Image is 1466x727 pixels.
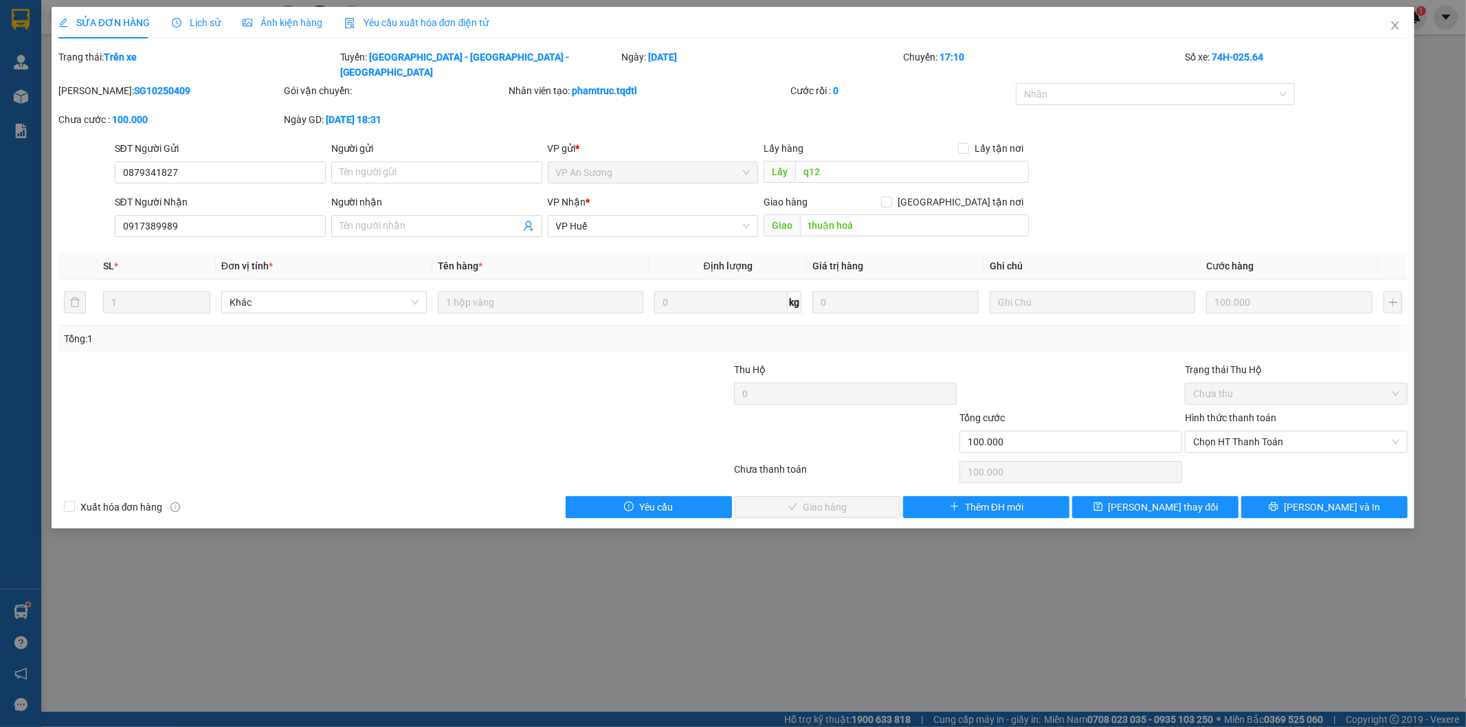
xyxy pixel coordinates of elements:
button: save[PERSON_NAME] thay đổi [1072,496,1239,518]
input: VD: Bàn, Ghế [438,291,643,313]
span: exclamation-circle [624,502,634,513]
span: edit [58,18,68,27]
span: [PERSON_NAME] thay đổi [1109,500,1219,515]
button: printer[PERSON_NAME] và In [1241,496,1408,518]
span: Khác [230,292,419,313]
div: Người nhận [331,194,542,210]
input: Dọc đường [800,214,1029,236]
span: Lấy [764,161,795,183]
div: Chưa cước : [58,112,281,127]
div: Chuyến: [902,49,1184,80]
span: SỬA ĐƠN HÀNG [58,17,150,28]
span: VP Nhận [548,197,586,208]
button: plus [1384,291,1402,313]
b: SG10250409 [134,85,190,96]
input: 0 [1206,291,1373,313]
label: Hình thức thanh toán [1185,412,1276,423]
div: Gói vận chuyển: [284,83,507,98]
button: checkGiao hàng [735,496,901,518]
button: delete [64,291,86,313]
span: Thu Hộ [734,364,766,375]
span: Ảnh kiện hàng [243,17,322,28]
b: 100.000 [112,114,148,125]
span: Giao hàng [764,197,808,208]
button: Close [1376,7,1414,45]
th: Ghi chú [984,253,1201,280]
span: Yêu cầu [639,500,673,515]
b: [DATE] 18:31 [326,114,381,125]
span: printer [1269,502,1278,513]
span: save [1093,502,1103,513]
span: SL [103,260,114,271]
span: Giá trị hàng [812,260,863,271]
div: Người gửi [331,141,542,156]
span: picture [243,18,252,27]
span: Chưa thu [1193,383,1399,404]
span: Giao [764,214,800,236]
span: Tên hàng [438,260,482,271]
div: SĐT Người Nhận [115,194,326,210]
span: info-circle [170,502,180,512]
span: Xuất hóa đơn hàng [75,500,168,515]
span: Đơn vị tính [221,260,273,271]
span: Chọn HT Thanh Toán [1193,432,1399,452]
span: user-add [523,221,534,232]
b: 17:10 [940,52,964,63]
div: Số xe: [1184,49,1409,80]
input: Ghi Chú [990,291,1195,313]
div: [PERSON_NAME]: [58,83,281,98]
b: phamtruc.tqdtl [573,85,638,96]
button: plusThêm ĐH mới [903,496,1069,518]
div: Cước rồi : [790,83,1013,98]
span: [GEOGRAPHIC_DATA] tận nơi [892,194,1029,210]
b: [DATE] [649,52,678,63]
span: VP Huế [556,216,751,236]
span: VP An Sương [556,162,751,183]
div: Tổng: 1 [64,331,566,346]
b: [GEOGRAPHIC_DATA] - [GEOGRAPHIC_DATA] - [GEOGRAPHIC_DATA] [340,52,570,78]
span: plus [950,502,959,513]
span: clock-circle [172,18,181,27]
b: 74H-025.64 [1212,52,1263,63]
span: kg [788,291,801,313]
span: Thêm ĐH mới [965,500,1023,515]
div: Ngày GD: [284,112,507,127]
div: Trạng thái: [57,49,339,80]
div: SĐT Người Gửi [115,141,326,156]
span: Lấy tận nơi [969,141,1029,156]
div: Trạng thái Thu Hộ [1185,362,1408,377]
div: VP gửi [548,141,759,156]
div: Ngày: [621,49,902,80]
input: Dọc đường [795,161,1029,183]
b: 0 [833,85,838,96]
div: Nhân viên tạo: [509,83,788,98]
button: exclamation-circleYêu cầu [566,496,732,518]
span: Tổng cước [959,412,1005,423]
span: Lịch sử [172,17,221,28]
img: icon [344,18,355,29]
b: Trên xe [104,52,137,63]
span: Định lượng [704,260,753,271]
span: Cước hàng [1206,260,1254,271]
span: close [1390,20,1401,31]
span: Lấy hàng [764,143,803,154]
span: Yêu cầu xuất hóa đơn điện tử [344,17,489,28]
div: Chưa thanh toán [733,462,959,486]
span: [PERSON_NAME] và In [1284,500,1380,515]
div: Tuyến: [339,49,621,80]
input: 0 [812,291,979,313]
